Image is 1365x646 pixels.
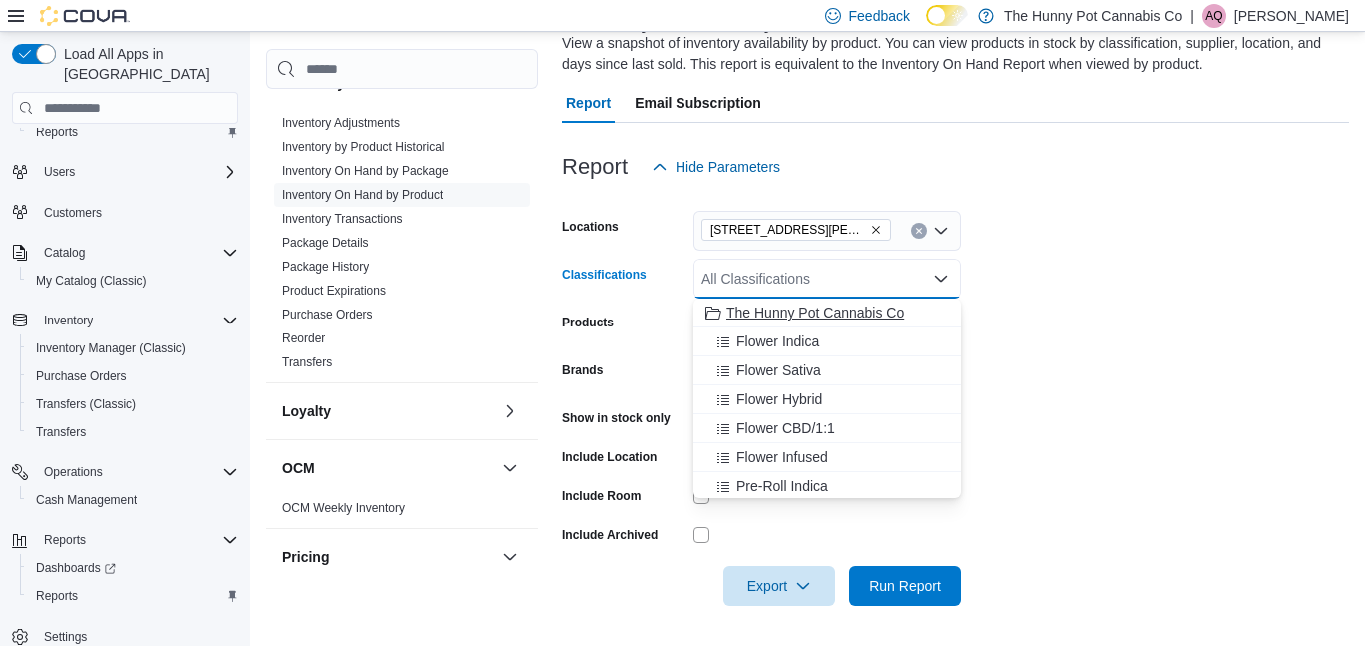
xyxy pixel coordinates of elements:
[693,443,961,472] button: Flower Infused
[282,283,386,299] span: Product Expirations
[28,120,86,144] a: Reports
[44,464,103,480] span: Operations
[735,566,823,606] span: Export
[4,458,246,486] button: Operations
[498,545,522,569] button: Pricing
[562,488,641,504] label: Include Room
[710,220,866,240] span: [STREET_ADDRESS][PERSON_NAME]
[36,396,136,412] span: Transfers (Classic)
[282,547,494,567] button: Pricing
[282,187,443,203] span: Inventory On Hand by Product
[911,223,927,239] button: Clear input
[644,147,788,187] button: Hide Parameters
[36,588,78,604] span: Reports
[282,259,369,275] span: Package History
[28,584,86,608] a: Reports
[36,460,111,484] button: Operations
[40,6,130,26] img: Cova
[736,331,819,351] span: Flower Indica
[498,399,522,423] button: Loyalty
[4,526,246,554] button: Reports
[1205,4,1222,28] span: AQ
[4,158,246,186] button: Users
[1234,4,1349,28] p: [PERSON_NAME]
[498,456,522,480] button: OCM
[44,164,75,180] span: Users
[56,44,238,84] span: Load All Apps in [GEOGRAPHIC_DATA]
[282,284,386,298] a: Product Expirations
[266,496,538,528] div: OCM
[4,198,246,227] button: Customers
[736,476,828,496] span: Pre-Roll Indica
[282,355,332,369] a: Transfers
[266,111,538,382] div: Inventory
[723,566,835,606] button: Export
[36,560,116,576] span: Dashboards
[28,336,194,360] a: Inventory Manager (Classic)
[28,420,238,444] span: Transfers
[20,554,246,582] a: Dashboards
[28,488,145,512] a: Cash Management
[849,566,961,606] button: Run Report
[693,299,961,327] button: The Hunny Pot Cannabis Co
[562,362,603,378] label: Brands
[44,205,102,221] span: Customers
[28,392,238,416] span: Transfers (Classic)
[28,336,238,360] span: Inventory Manager (Classic)
[36,160,238,184] span: Users
[1190,4,1194,28] p: |
[282,163,449,179] span: Inventory On Hand by Package
[933,223,949,239] button: Open list of options
[1202,4,1226,28] div: Aleha Qureshi
[20,267,246,295] button: My Catalog (Classic)
[693,385,961,414] button: Flower Hybrid
[36,492,137,508] span: Cash Management
[282,354,332,370] span: Transfers
[282,164,449,178] a: Inventory On Hand by Package
[282,330,325,346] span: Reorder
[44,245,85,261] span: Catalog
[28,269,155,293] a: My Catalog (Classic)
[36,201,110,225] a: Customers
[282,307,373,323] span: Purchase Orders
[282,331,325,345] a: Reorder
[849,6,910,26] span: Feedback
[282,500,405,516] span: OCM Weekly Inventory
[36,460,238,484] span: Operations
[562,219,619,235] label: Locations
[282,308,373,322] a: Purchase Orders
[282,236,369,250] a: Package Details
[870,224,882,236] button: Remove 3850 Sheppard Ave E from selection in this group
[28,556,124,580] a: Dashboards
[36,160,83,184] button: Users
[282,211,403,227] span: Inventory Transactions
[28,420,94,444] a: Transfers
[282,115,400,131] span: Inventory Adjustments
[28,584,238,608] span: Reports
[36,273,147,289] span: My Catalog (Classic)
[282,139,445,155] span: Inventory by Product Historical
[693,327,961,356] button: Flower Indica
[36,309,238,332] span: Inventory
[282,501,405,515] a: OCM Weekly Inventory
[562,449,657,465] label: Include Location
[36,424,86,440] span: Transfers
[36,241,93,265] button: Catalog
[282,260,369,274] a: Package History
[701,219,891,241] span: 3850 Sheppard Ave E
[28,364,135,388] a: Purchase Orders
[926,5,968,26] input: Dark Mode
[44,313,93,328] span: Inventory
[282,140,445,154] a: Inventory by Product Historical
[282,235,369,251] span: Package Details
[28,556,238,580] span: Dashboards
[693,414,961,443] button: Flower CBD/1:1
[736,389,822,409] span: Flower Hybrid
[36,340,186,356] span: Inventory Manager (Classic)
[562,267,647,283] label: Classifications
[282,547,329,567] h3: Pricing
[282,458,315,478] h3: OCM
[736,360,821,380] span: Flower Sativa
[28,120,238,144] span: Reports
[28,392,144,416] a: Transfers (Classic)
